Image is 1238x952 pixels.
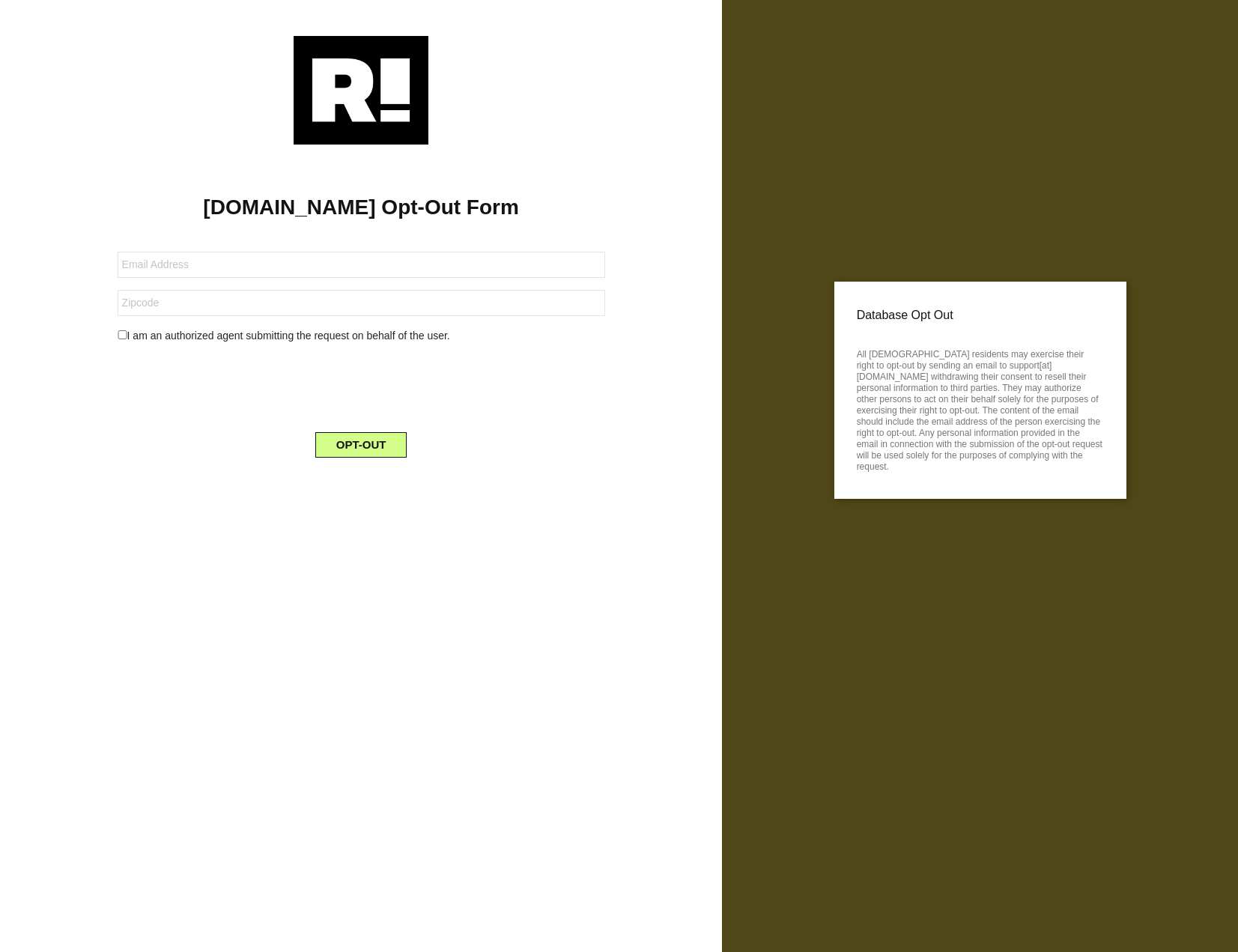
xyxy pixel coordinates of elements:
[857,304,1104,327] p: Database Opt Out
[294,36,428,145] img: Retention.com
[106,328,616,344] div: I am an authorized agent submitting the request on behalf of the user.
[118,290,605,316] input: Zipcode
[857,345,1104,473] p: All [DEMOGRAPHIC_DATA] residents may exercise their right to opt-out by sending an email to suppo...
[247,356,475,414] iframe: reCAPTCHA
[118,252,605,278] input: Email Address
[315,432,407,458] button: OPT-OUT
[22,195,700,220] h1: [DOMAIN_NAME] Opt-Out Form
